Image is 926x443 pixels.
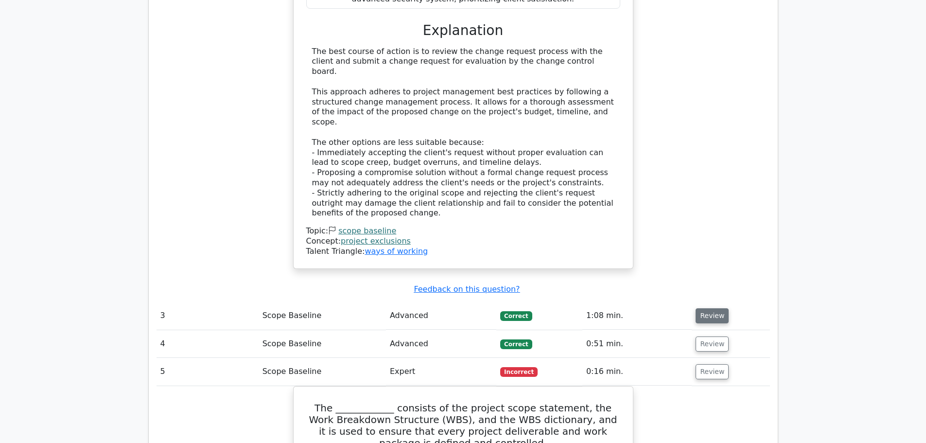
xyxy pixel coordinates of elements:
[696,337,729,352] button: Review
[259,330,386,358] td: Scope Baseline
[306,226,620,236] div: Topic:
[582,358,692,386] td: 0:16 min.
[365,247,428,256] a: ways of working
[306,226,620,256] div: Talent Triangle:
[696,364,729,379] button: Review
[306,236,620,247] div: Concept:
[338,226,396,235] a: scope baseline
[312,22,614,39] h3: Explanation
[386,330,496,358] td: Advanced
[259,358,386,386] td: Scope Baseline
[157,358,259,386] td: 5
[500,367,538,377] span: Incorrect
[157,302,259,330] td: 3
[582,302,692,330] td: 1:08 min.
[582,330,692,358] td: 0:51 min.
[341,236,411,246] a: project exclusions
[500,311,532,321] span: Correct
[696,308,729,323] button: Review
[157,330,259,358] td: 4
[259,302,386,330] td: Scope Baseline
[386,358,496,386] td: Expert
[500,339,532,349] span: Correct
[386,302,496,330] td: Advanced
[312,47,614,219] div: The best course of action is to review the change request process with the client and submit a ch...
[414,284,520,294] a: Feedback on this question?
